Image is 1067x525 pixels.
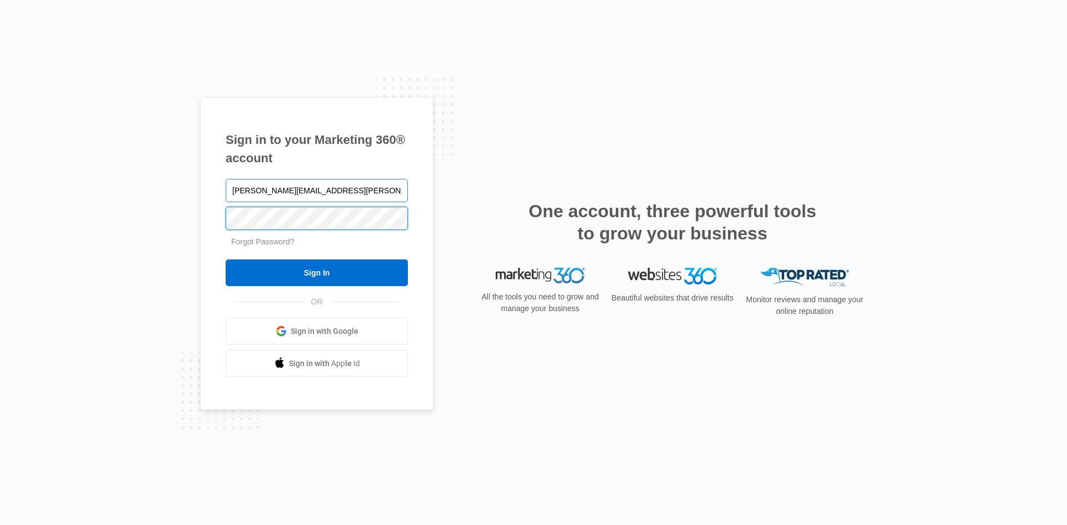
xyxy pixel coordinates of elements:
a: Sign in with Google [226,318,408,344]
input: Sign In [226,259,408,286]
img: Websites 360 [628,268,717,284]
span: Sign in with Apple Id [289,358,360,369]
span: OR [303,296,331,308]
p: Monitor reviews and manage your online reputation [742,294,867,317]
p: All the tools you need to grow and manage your business [478,291,602,314]
p: Beautiful websites that drive results [610,292,735,304]
h1: Sign in to your Marketing 360® account [226,131,408,167]
img: Marketing 360 [496,268,585,283]
span: Sign in with Google [291,326,358,337]
a: Forgot Password? [231,237,295,246]
img: Top Rated Local [760,268,849,286]
a: Sign in with Apple Id [226,350,408,377]
input: Email [226,179,408,202]
h2: One account, three powerful tools to grow your business [525,200,820,244]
